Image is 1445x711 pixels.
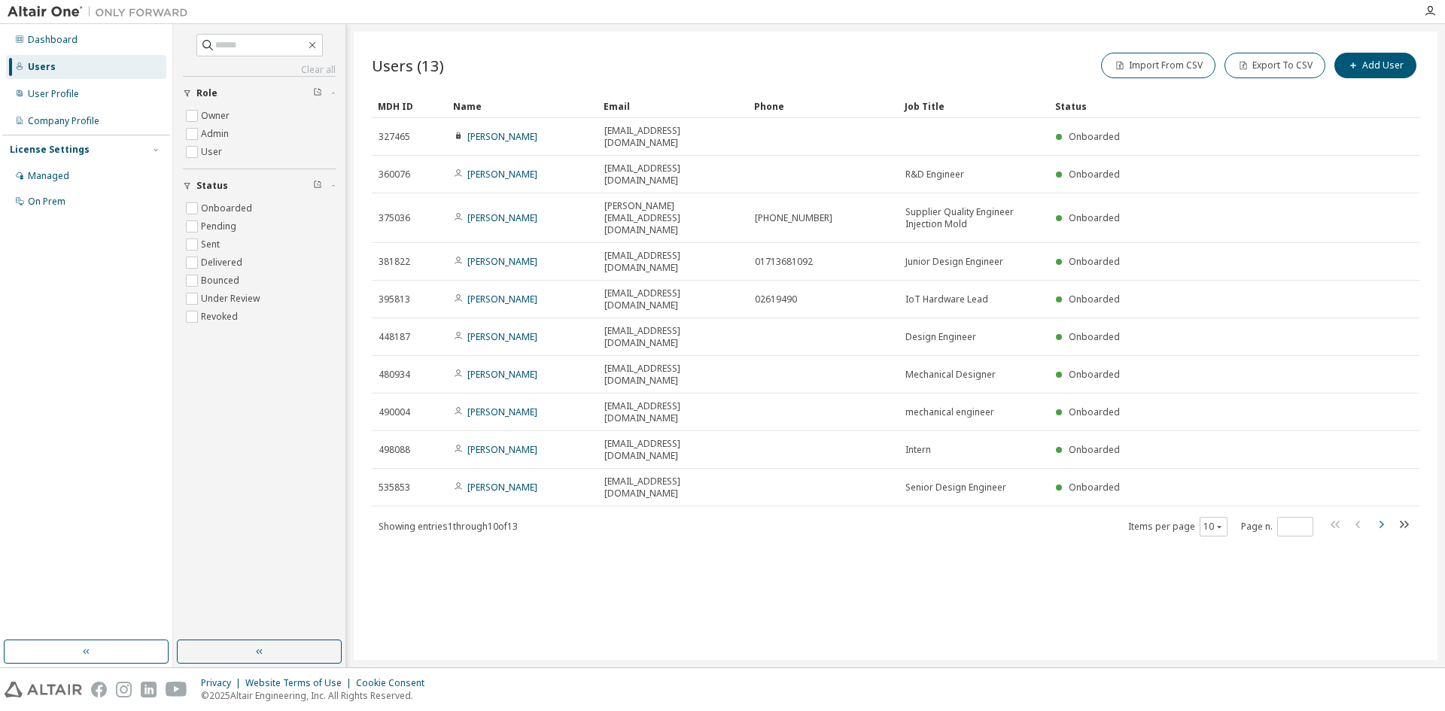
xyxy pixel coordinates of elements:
a: [PERSON_NAME] [467,168,537,181]
div: Job Title [905,94,1043,118]
span: 535853 [379,482,410,494]
div: Website Terms of Use [245,677,356,689]
div: Phone [754,94,893,118]
label: Sent [201,235,223,254]
span: Junior Design Engineer [905,256,1003,268]
span: Role [196,87,218,99]
a: [PERSON_NAME] [467,293,537,305]
label: Under Review [201,290,263,308]
button: Add User [1334,53,1416,78]
div: MDH ID [378,94,441,118]
span: 480934 [379,369,410,381]
img: linkedin.svg [141,682,157,697]
a: [PERSON_NAME] [467,406,537,418]
span: Status [196,180,228,192]
span: Onboarded [1069,255,1120,268]
button: Role [183,77,336,110]
div: Managed [28,170,69,182]
span: 01713681092 [755,256,813,268]
span: 02619490 [755,293,797,305]
div: Email [604,94,742,118]
div: Name [453,94,592,118]
span: 360076 [379,169,410,181]
span: Onboarded [1069,293,1120,305]
div: User Profile [28,88,79,100]
span: Supplier Quality Engineer Injection Mold [905,206,1042,230]
span: Onboarded [1069,130,1120,143]
span: Showing entries 1 through 10 of 13 [379,520,518,533]
label: Revoked [201,308,241,326]
label: Onboarded [201,199,255,217]
span: [EMAIL_ADDRESS][DOMAIN_NAME] [604,400,741,424]
label: Delivered [201,254,245,272]
span: Onboarded [1069,481,1120,494]
span: Onboarded [1069,330,1120,343]
a: [PERSON_NAME] [467,130,537,143]
span: Items per page [1128,517,1227,536]
span: [EMAIL_ADDRESS][DOMAIN_NAME] [604,287,741,311]
span: 395813 [379,293,410,305]
label: Bounced [201,272,242,290]
img: altair_logo.svg [5,682,82,697]
span: 375036 [379,212,410,224]
span: Onboarded [1069,443,1120,456]
a: [PERSON_NAME] [467,255,537,268]
div: License Settings [10,144,90,156]
label: User [201,143,225,161]
a: [PERSON_NAME] [467,443,537,456]
button: 10 [1203,521,1224,533]
span: [EMAIL_ADDRESS][DOMAIN_NAME] [604,325,741,349]
span: Mechanical Designer [905,369,996,381]
span: Intern [905,444,931,456]
span: Page n. [1241,517,1313,536]
span: [PHONE_NUMBER] [755,212,832,224]
p: © 2025 Altair Engineering, Inc. All Rights Reserved. [201,689,433,702]
span: IoT Hardware Lead [905,293,988,305]
div: Cookie Consent [356,677,433,689]
a: [PERSON_NAME] [467,211,537,224]
span: Design Engineer [905,331,976,343]
a: [PERSON_NAME] [467,330,537,343]
span: [EMAIL_ADDRESS][DOMAIN_NAME] [604,250,741,274]
a: [PERSON_NAME] [467,368,537,381]
span: R&D Engineer [905,169,964,181]
button: Status [183,169,336,202]
div: Company Profile [28,115,99,127]
img: facebook.svg [91,682,107,697]
img: instagram.svg [116,682,132,697]
div: On Prem [28,196,65,208]
span: Onboarded [1069,168,1120,181]
span: [PERSON_NAME][EMAIL_ADDRESS][DOMAIN_NAME] [604,200,741,236]
label: Admin [201,125,232,143]
div: Dashboard [28,34,78,46]
span: 448187 [379,331,410,343]
span: [EMAIL_ADDRESS][DOMAIN_NAME] [604,163,741,187]
img: youtube.svg [166,682,187,697]
span: Clear filter [313,180,322,192]
span: Users (13) [372,55,444,76]
img: Altair One [8,5,196,20]
span: 498088 [379,444,410,456]
span: [EMAIL_ADDRESS][DOMAIN_NAME] [604,363,741,387]
span: Onboarded [1069,368,1120,381]
span: Onboarded [1069,211,1120,224]
span: 381822 [379,256,410,268]
button: Import From CSV [1101,53,1215,78]
label: Pending [201,217,239,235]
button: Export To CSV [1224,53,1325,78]
span: Clear filter [313,87,322,99]
div: Users [28,61,56,73]
span: [EMAIL_ADDRESS][DOMAIN_NAME] [604,438,741,462]
span: [EMAIL_ADDRESS][DOMAIN_NAME] [604,476,741,500]
span: Onboarded [1069,406,1120,418]
span: mechanical engineer [905,406,994,418]
span: 327465 [379,131,410,143]
span: Senior Design Engineer [905,482,1006,494]
span: [EMAIL_ADDRESS][DOMAIN_NAME] [604,125,741,149]
label: Owner [201,107,233,125]
div: Status [1055,94,1341,118]
a: [PERSON_NAME] [467,481,537,494]
div: Privacy [201,677,245,689]
span: 490004 [379,406,410,418]
a: Clear all [183,64,336,76]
